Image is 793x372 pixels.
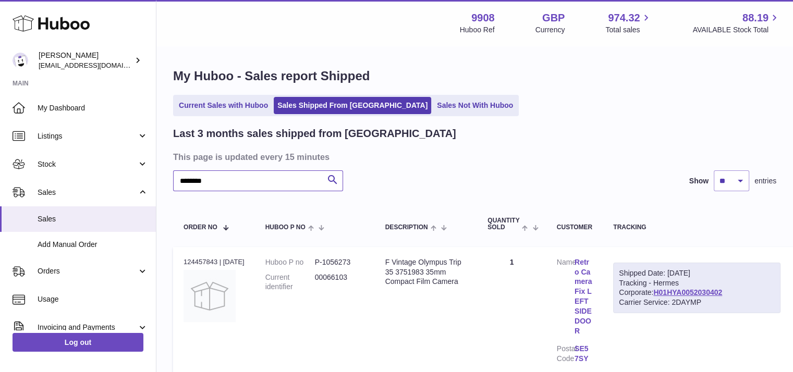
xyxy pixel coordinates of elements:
span: Order No [184,224,217,231]
strong: 9908 [471,11,495,25]
div: Currency [535,25,565,35]
div: Huboo Ref [460,25,495,35]
span: Quantity Sold [487,217,519,231]
a: Current Sales with Huboo [175,97,272,114]
dt: Postal Code [557,344,575,366]
dt: Current identifier [265,272,315,292]
dt: Name [557,257,575,339]
span: Total sales [605,25,652,35]
div: Carrier Service: 2DAYMP [619,297,775,307]
a: Sales Shipped From [GEOGRAPHIC_DATA] [274,97,431,114]
img: tbcollectables@hotmail.co.uk [13,53,28,68]
span: My Dashboard [38,103,148,113]
h3: This page is updated every 15 minutes [173,151,774,163]
div: [PERSON_NAME] [39,51,132,70]
label: Show [689,176,709,186]
dd: 00066103 [315,272,364,292]
a: Retro Camera Fix LEFT SIDE DOOR [575,257,592,336]
img: no-photo.jpg [184,270,236,322]
span: Description [385,224,428,231]
span: 88.19 [742,11,768,25]
span: Sales [38,214,148,224]
div: Tracking - Hermes Corporate: [613,263,780,314]
span: Stock [38,159,137,169]
a: 88.19 AVAILABLE Stock Total [692,11,780,35]
strong: GBP [542,11,565,25]
span: Add Manual Order [38,240,148,250]
dt: Huboo P no [265,257,315,267]
span: Huboo P no [265,224,306,231]
a: SE5 7SY [575,344,592,364]
span: 974.32 [608,11,640,25]
div: 124457843 | [DATE] [184,257,245,267]
a: Log out [13,333,143,352]
div: Customer [557,224,592,231]
h2: Last 3 months sales shipped from [GEOGRAPHIC_DATA] [173,127,456,141]
span: [EMAIL_ADDRESS][DOMAIN_NAME] [39,61,153,69]
span: Listings [38,131,137,141]
span: Usage [38,294,148,304]
a: 974.32 Total sales [605,11,652,35]
span: Invoicing and Payments [38,323,137,332]
a: Sales Not With Huboo [433,97,517,114]
h1: My Huboo - Sales report Shipped [173,68,776,84]
div: Shipped Date: [DATE] [619,268,775,278]
a: H01HYA0052030402 [653,288,722,296]
div: Tracking [613,224,780,231]
dd: P-1056273 [315,257,364,267]
span: entries [754,176,776,186]
span: Sales [38,188,137,197]
span: Orders [38,266,137,276]
span: AVAILABLE Stock Total [692,25,780,35]
div: F Vintage Olympus Trip 35 3751983 35mm Compact Film Camera [385,257,467,287]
